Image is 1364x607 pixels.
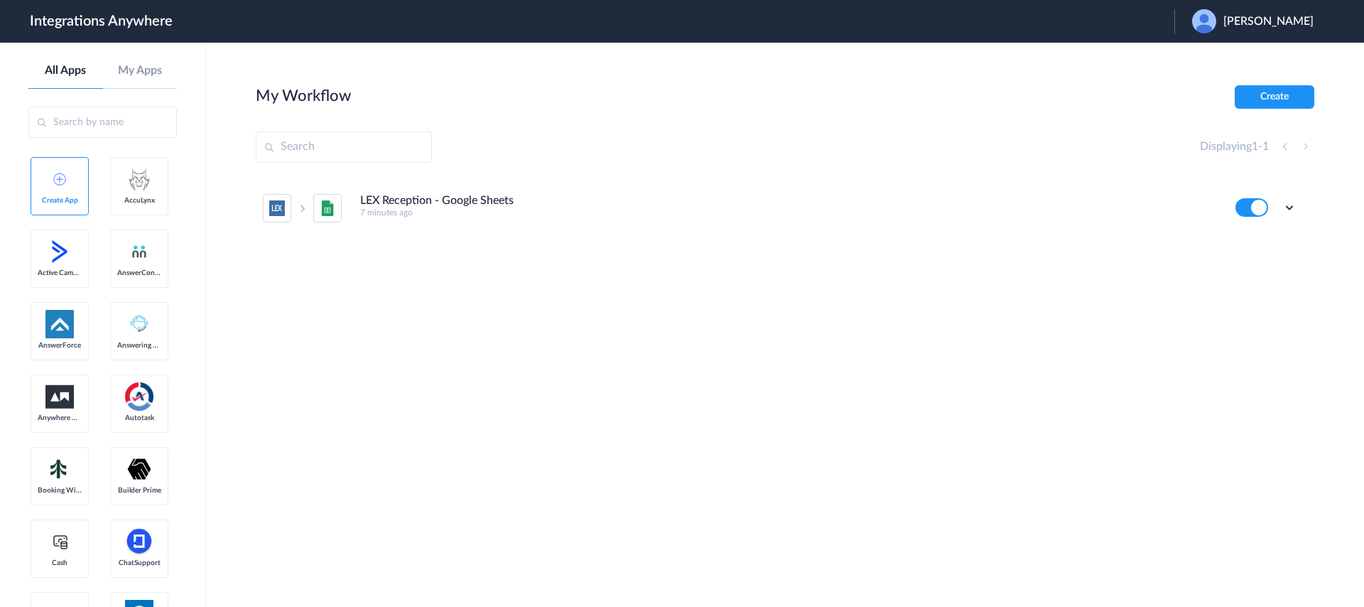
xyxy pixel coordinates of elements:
span: Answering Service [117,341,161,350]
span: ChatSupport [117,559,161,567]
h4: LEX Reception - Google Sheets [360,194,514,208]
img: builder-prime-logo.svg [125,455,153,483]
img: answerconnect-logo.svg [131,243,148,260]
img: add-icon.svg [53,173,66,186]
img: acculynx-logo.svg [125,165,153,193]
span: Booking Widget [38,486,82,495]
h2: My Workflow [256,87,351,105]
a: All Apps [28,64,103,77]
input: Search by name [28,107,177,138]
span: Anywhere Works [38,414,82,422]
h1: Integrations Anywhere [30,13,173,30]
img: chatsupport-icon.svg [125,527,153,556]
button: Create [1235,85,1314,109]
span: 1 [1252,141,1258,152]
img: active-campaign-logo.svg [45,237,74,266]
span: Builder Prime [117,486,161,495]
img: aww.png [45,385,74,409]
span: Create App [38,196,82,205]
span: AccuLynx [117,196,161,205]
span: [PERSON_NAME] [1223,15,1314,28]
a: My Apps [103,64,178,77]
h4: Displaying - [1200,140,1269,154]
img: Answering_service.png [125,310,153,338]
input: Search [256,131,432,163]
img: autotask.png [125,382,153,411]
img: Setmore_Logo.svg [45,456,74,482]
img: user.png [1192,9,1216,33]
span: Autotask [117,414,161,422]
span: Cash [38,559,82,567]
img: cash-logo.svg [51,533,69,550]
img: af-app-logo.svg [45,310,74,338]
h5: 7 minutes ago [360,208,1216,217]
span: AnswerForce [38,341,82,350]
span: Active Campaign [38,269,82,277]
span: AnswerConnect [117,269,161,277]
span: 1 [1262,141,1269,152]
